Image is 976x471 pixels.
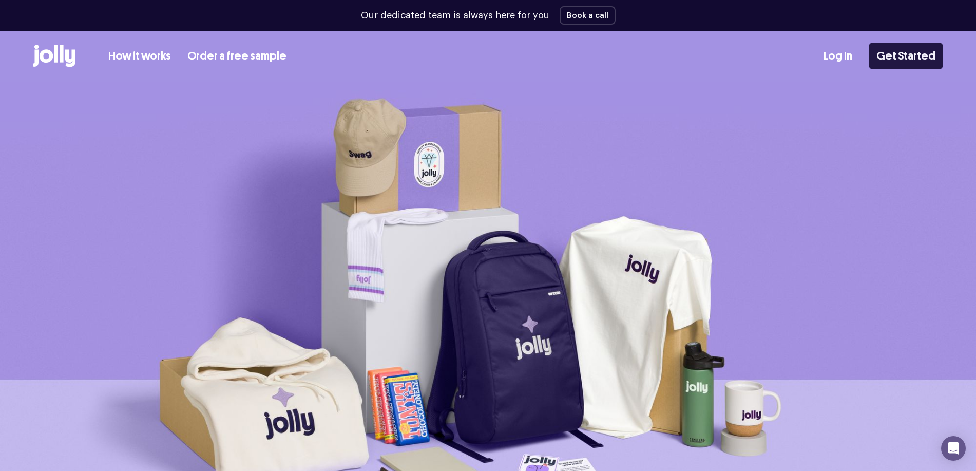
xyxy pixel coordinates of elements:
[187,48,286,65] a: Order a free sample
[108,48,171,65] a: How it works
[824,48,852,65] a: Log In
[361,9,549,23] p: Our dedicated team is always here for you
[869,43,943,69] a: Get Started
[560,6,616,25] button: Book a call
[941,436,966,461] div: Open Intercom Messenger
